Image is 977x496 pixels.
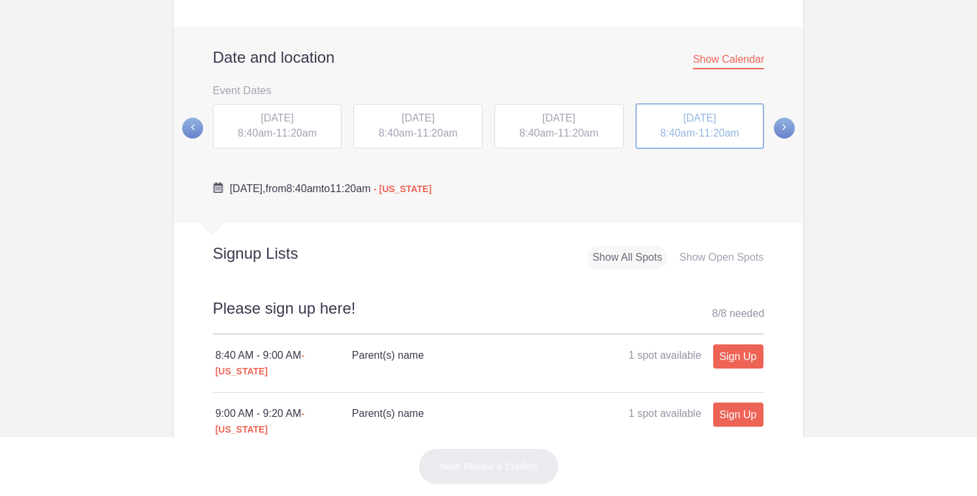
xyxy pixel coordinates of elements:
[718,308,720,319] span: /
[216,406,352,437] div: 9:00 AM - 9:20 AM
[230,183,266,194] span: [DATE],
[699,127,739,139] span: 11:20am
[353,104,483,148] div: -
[713,344,763,369] a: Sign Up
[660,127,695,139] span: 8:40am
[216,348,352,379] div: 8:40 AM - 9:00 AM
[712,304,764,323] div: 8 8 needed
[419,448,559,485] button: Next: Review & Confirm
[713,403,763,427] a: Sign Up
[543,112,575,124] span: [DATE]
[629,350,701,361] span: 1 spot available
[216,350,304,376] span: - [US_STATE]
[213,182,223,193] img: Cal purple
[683,112,716,124] span: [DATE]
[379,127,413,139] span: 8:40am
[353,103,483,149] button: [DATE] 8:40am-11:20am
[213,297,765,335] h2: Please sign up here!
[352,348,557,363] h4: Parent(s) name
[216,408,304,435] span: - [US_STATE]
[402,112,434,124] span: [DATE]
[417,127,457,139] span: 11:20am
[693,54,764,69] span: Show Calendar
[519,127,554,139] span: 8:40am
[587,246,667,270] div: Show All Spots
[494,104,624,148] div: -
[261,112,293,124] span: [DATE]
[230,183,432,194] span: from to
[374,184,432,194] span: - [US_STATE]
[494,103,624,149] button: [DATE] 8:40am-11:20am
[635,103,765,150] button: [DATE] 8:40am-11:20am
[286,183,321,194] span: 8:40am
[213,48,765,67] h2: Date and location
[352,406,557,422] h4: Parent(s) name
[238,127,272,139] span: 8:40am
[674,246,769,270] div: Show Open Spots
[635,103,765,149] div: -
[276,127,317,139] span: 11:20am
[629,408,701,419] span: 1 spot available
[330,183,370,194] span: 11:20am
[174,244,384,263] h2: Signup Lists
[212,103,343,149] button: [DATE] 8:40am-11:20am
[558,127,598,139] span: 11:20am
[213,80,765,100] h3: Event Dates
[213,104,342,148] div: -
